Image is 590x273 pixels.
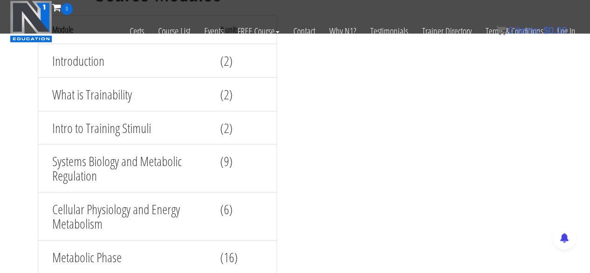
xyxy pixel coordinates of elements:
a: Course List [151,15,197,48]
img: icon11.png [496,26,506,35]
h4: Intro to Training Stimuli [52,121,207,135]
h4: (6) [220,202,262,217]
a: Trainer Directory [415,15,479,48]
h4: (16) [220,250,262,265]
span: 0 [61,3,73,15]
h4: Cellular Physiology and Energy Metabolism [52,202,207,231]
a: Why N1? [322,15,363,48]
h4: (2) [220,121,262,135]
h4: Systems Biology and Metabolic Regulation [52,154,207,183]
h4: (2) [220,87,262,102]
span: $ [543,25,548,35]
a: FREE Course [230,15,286,48]
a: Events [197,15,230,48]
h4: Introduction [52,54,207,68]
a: Contact [286,15,322,48]
a: Certs [123,15,151,48]
a: Terms & Conditions [479,15,550,48]
h4: What is Trainability [52,87,207,102]
span: 0 [508,25,513,35]
a: Testimonials [363,15,415,48]
h4: (2) [220,54,262,68]
img: n1-education [10,0,52,42]
span: items: [516,25,541,35]
a: Log In [550,15,583,48]
h4: Metabolic Phase [52,250,207,265]
a: 0 items: $0.00 [496,25,567,35]
h4: (9) [220,154,262,168]
a: 0 [52,1,73,14]
bdi: 0.00 [543,25,567,35]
